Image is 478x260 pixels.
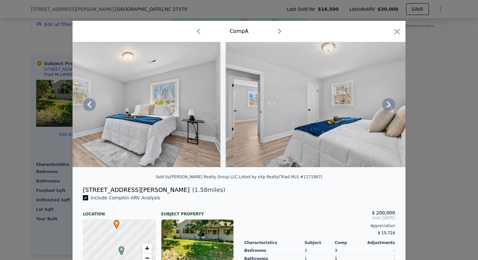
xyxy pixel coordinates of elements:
div: Location [83,206,156,217]
div: [STREET_ADDRESS][PERSON_NAME] [83,185,190,195]
div: • [112,220,116,224]
span: + [145,244,149,252]
span: Sold [DATE] [244,215,395,221]
div: Bedrooms [244,247,305,255]
span: $ 15,724 [378,231,395,235]
div: Subject Property [161,206,234,217]
div: Appreciation [244,223,395,228]
span: Include Comp A in ARV Analysis [88,195,163,200]
div: Sold by [PERSON_NAME] Realty Group LLC . [156,175,239,179]
img: Property Img [226,42,413,167]
div: Characteristics [244,240,305,245]
div: Listed by eXp Realty (Triad MLS #1171867) [239,175,322,179]
span: 1.58 [194,186,207,193]
div: Adjustments [365,240,395,245]
a: Zoom in [142,243,152,253]
div: Comp A [230,27,248,35]
span: • [112,218,121,228]
span: A [117,246,126,252]
span: ( miles) [190,185,225,195]
div: - [365,247,395,255]
span: 3 [335,248,337,253]
div: Comp [335,240,365,245]
div: 3 [305,247,335,255]
div: A [117,246,121,250]
span: $ 200,000 [372,210,395,215]
div: Subject [305,240,335,245]
img: Property Img [33,42,221,167]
